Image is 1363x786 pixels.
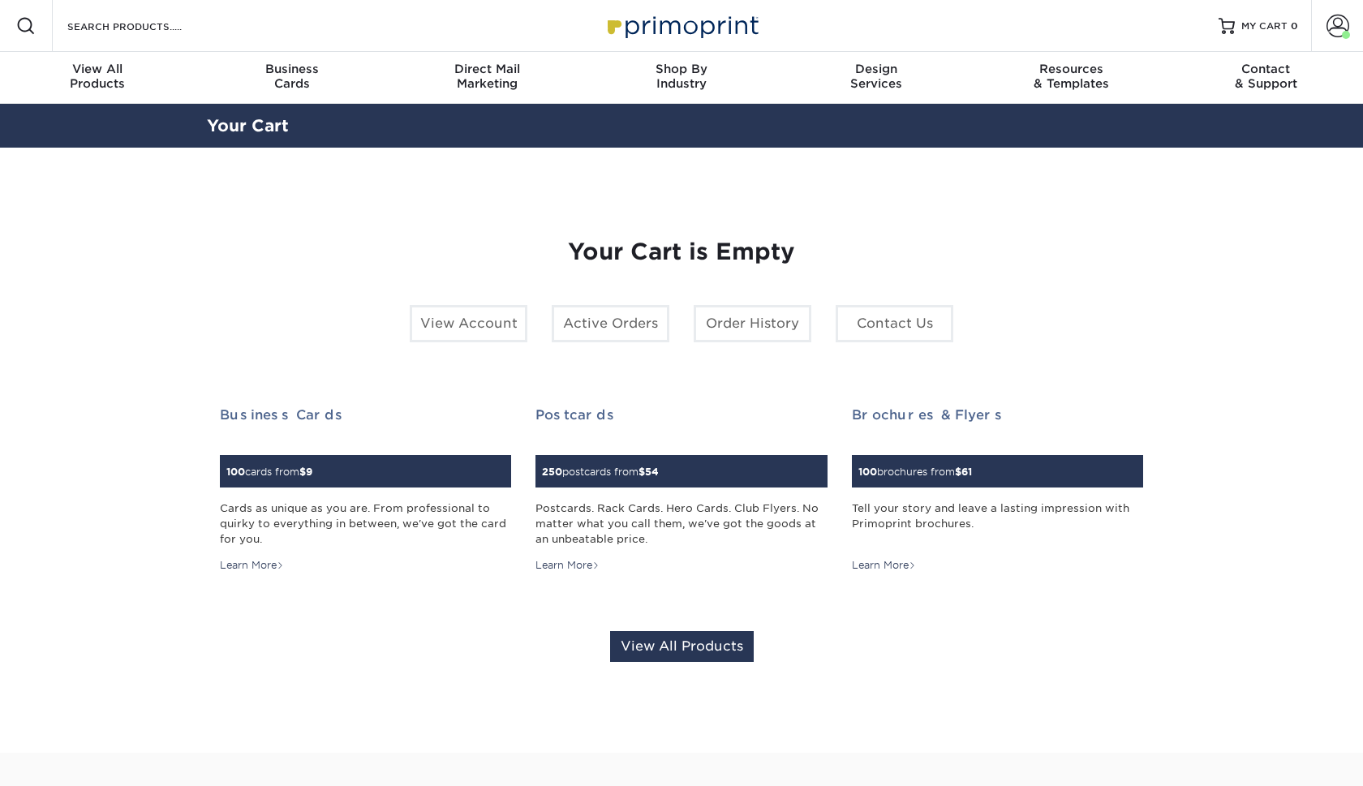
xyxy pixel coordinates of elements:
div: Learn More [852,558,916,573]
span: 100 [858,466,877,478]
a: Your Cart [207,116,289,135]
a: Contact& Support [1168,52,1363,104]
span: Contact [1168,62,1363,76]
span: Direct Mail [389,62,584,76]
small: postcards from [542,466,659,478]
div: Learn More [535,558,600,573]
a: Contact Us [836,305,953,342]
a: Business Cards 100cards from$9 Cards as unique as you are. From professional to quirky to everyth... [220,407,511,573]
small: brochures from [858,466,972,478]
span: MY CART [1241,19,1288,33]
span: 100 [226,466,245,478]
span: 9 [306,466,312,478]
a: DesignServices [779,52,974,104]
div: Cards [195,62,389,91]
div: Industry [584,62,779,91]
span: $ [639,466,645,478]
div: Postcards. Rack Cards. Hero Cards. Club Flyers. No matter what you call them, we've got the goods... [535,500,827,548]
span: $ [299,466,306,478]
a: BusinessCards [195,52,389,104]
h2: Business Cards [220,407,511,423]
small: cards from [226,466,312,478]
a: Order History [694,305,811,342]
div: & Templates [974,62,1168,91]
span: Design [779,62,974,76]
span: Business [195,62,389,76]
span: Resources [974,62,1168,76]
div: & Support [1168,62,1363,91]
span: 0 [1291,20,1298,32]
a: Active Orders [552,305,669,342]
div: Services [779,62,974,91]
a: View All Products [610,631,754,662]
h2: Brochures & Flyers [852,407,1143,423]
a: Shop ByIndustry [584,52,779,104]
span: 61 [961,466,972,478]
div: Cards as unique as you are. From professional to quirky to everything in between, we've got the c... [220,500,511,548]
div: Learn More [220,558,284,573]
span: $ [955,466,961,478]
a: Resources& Templates [974,52,1168,104]
a: View Account [410,305,527,342]
h1: Your Cart is Empty [220,238,1143,266]
img: Primoprint [600,8,763,43]
div: Tell your story and leave a lasting impression with Primoprint brochures. [852,500,1143,548]
span: 54 [645,466,659,478]
input: SEARCH PRODUCTS..... [66,16,224,36]
span: 250 [542,466,562,478]
div: Marketing [389,62,584,91]
a: Direct MailMarketing [389,52,584,104]
a: Postcards 250postcards from$54 Postcards. Rack Cards. Hero Cards. Club Flyers. No matter what you... [535,407,827,573]
a: Brochures & Flyers 100brochures from$61 Tell your story and leave a lasting impression with Primo... [852,407,1143,573]
h2: Postcards [535,407,827,423]
span: Shop By [584,62,779,76]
